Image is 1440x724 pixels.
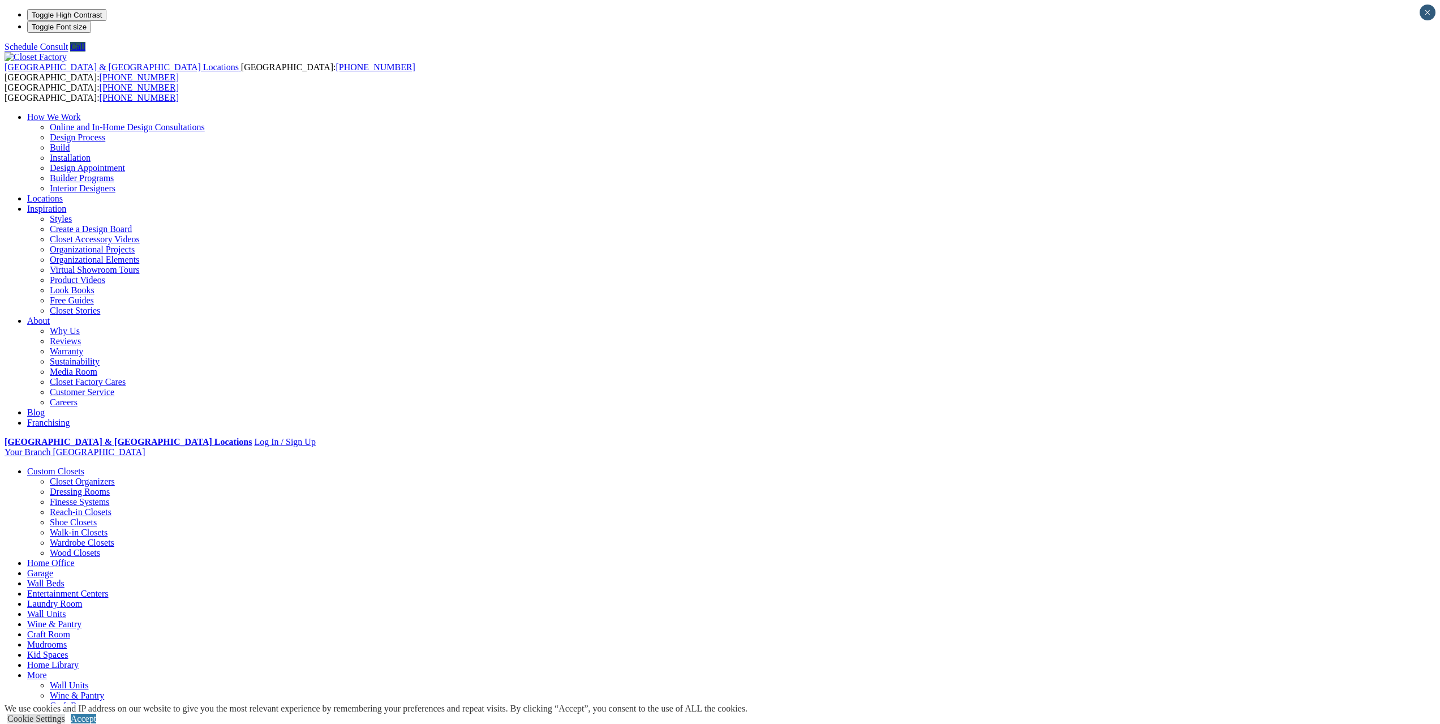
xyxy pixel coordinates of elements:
[50,691,104,700] a: Wine & Pantry
[100,83,179,92] a: [PHONE_NUMBER]
[32,11,102,19] span: Toggle High Contrast
[32,23,87,31] span: Toggle Font size
[27,558,75,568] a: Home Office
[50,517,97,527] a: Shoe Closets
[50,224,132,234] a: Create a Design Board
[50,326,80,336] a: Why Us
[27,650,68,659] a: Kid Spaces
[27,568,53,578] a: Garage
[50,528,108,537] a: Walk-in Closets
[50,173,114,183] a: Builder Programs
[5,42,68,52] a: Schedule Consult
[5,62,239,72] span: [GEOGRAPHIC_DATA] & [GEOGRAPHIC_DATA] Locations
[50,306,100,315] a: Closet Stories
[5,52,67,62] img: Closet Factory
[27,660,79,670] a: Home Library
[27,579,65,588] a: Wall Beds
[27,408,45,417] a: Blog
[27,21,91,33] button: Toggle Font size
[5,62,415,82] span: [GEOGRAPHIC_DATA]: [GEOGRAPHIC_DATA]:
[100,72,179,82] a: [PHONE_NUMBER]
[27,466,84,476] a: Custom Closets
[5,447,145,457] a: Your Branch [GEOGRAPHIC_DATA]
[27,194,63,203] a: Locations
[50,153,91,162] a: Installation
[27,589,109,598] a: Entertainment Centers
[50,255,139,264] a: Organizational Elements
[27,619,81,629] a: Wine & Pantry
[50,538,114,547] a: Wardrobe Closets
[50,507,111,517] a: Reach-in Closets
[50,680,88,690] a: Wall Units
[5,704,747,714] div: We use cookies and IP address on our website to give you the most relevant experience by remember...
[50,336,81,346] a: Reviews
[254,437,315,447] a: Log In / Sign Up
[27,640,67,649] a: Mudrooms
[50,477,115,486] a: Closet Organizers
[50,377,126,387] a: Closet Factory Cares
[100,93,179,102] a: [PHONE_NUMBER]
[50,265,140,275] a: Virtual Showroom Tours
[336,62,415,72] a: [PHONE_NUMBER]
[27,418,70,427] a: Franchising
[27,204,66,213] a: Inspiration
[50,397,78,407] a: Careers
[50,701,93,710] a: Craft Room
[27,599,82,609] a: Laundry Room
[50,367,97,376] a: Media Room
[50,275,105,285] a: Product Videos
[71,714,96,723] a: Accept
[27,629,70,639] a: Craft Room
[50,143,70,152] a: Build
[50,122,205,132] a: Online and In-Home Design Consultations
[50,548,100,558] a: Wood Closets
[7,714,65,723] a: Cookie Settings
[50,132,105,142] a: Design Process
[50,295,94,305] a: Free Guides
[50,387,114,397] a: Customer Service
[50,285,94,295] a: Look Books
[5,437,252,447] a: [GEOGRAPHIC_DATA] & [GEOGRAPHIC_DATA] Locations
[50,245,135,254] a: Organizational Projects
[50,183,115,193] a: Interior Designers
[27,609,66,619] a: Wall Units
[50,497,109,507] a: Finesse Systems
[50,346,83,356] a: Warranty
[70,42,85,52] a: Call
[50,163,125,173] a: Design Appointment
[5,447,50,457] span: Your Branch
[50,234,140,244] a: Closet Accessory Videos
[27,670,47,680] a: More menu text will display only on big screen
[1420,5,1435,20] button: Close
[27,112,81,122] a: How We Work
[5,83,179,102] span: [GEOGRAPHIC_DATA]: [GEOGRAPHIC_DATA]:
[50,357,100,366] a: Sustainability
[50,487,110,496] a: Dressing Rooms
[5,62,241,72] a: [GEOGRAPHIC_DATA] & [GEOGRAPHIC_DATA] Locations
[53,447,145,457] span: [GEOGRAPHIC_DATA]
[27,9,106,21] button: Toggle High Contrast
[27,316,50,325] a: About
[50,214,72,224] a: Styles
